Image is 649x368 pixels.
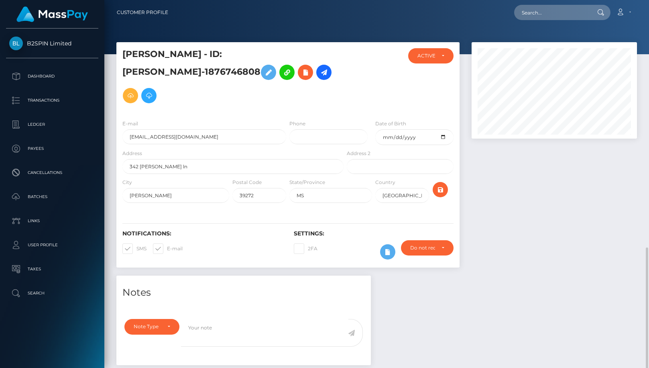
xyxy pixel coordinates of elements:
p: Cancellations [9,167,95,179]
button: Do not require [401,240,453,256]
img: B2SPIN Limited [9,37,23,50]
h5: [PERSON_NAME] - ID: [PERSON_NAME]-1876746808 [122,48,339,107]
p: Links [9,215,95,227]
label: Country [375,179,395,186]
label: State/Province [289,179,325,186]
span: B2SPIN Limited [6,40,98,47]
label: City [122,179,132,186]
button: ACTIVE [408,48,453,63]
p: Taxes [9,263,95,275]
label: SMS [122,243,146,254]
div: Do not require [410,245,435,251]
h4: Notes [122,286,365,300]
a: Taxes [6,259,98,279]
label: E-mail [153,243,183,254]
p: Transactions [9,94,95,106]
a: Payees [6,139,98,159]
label: E-mail [122,120,138,127]
label: 2FA [294,243,317,254]
label: Postal Code [232,179,262,186]
label: Phone [289,120,305,127]
a: User Profile [6,235,98,255]
a: Initiate Payout [316,65,332,80]
p: Ledger [9,119,95,131]
label: Address 2 [347,150,370,157]
a: Dashboard [6,66,98,86]
p: Payees [9,143,95,155]
h6: Notifications: [122,230,282,237]
p: Search [9,287,95,299]
div: ACTIVE [417,53,435,59]
button: Note Type [124,319,179,334]
a: Links [6,211,98,231]
a: Search [6,283,98,303]
p: User Profile [9,239,95,251]
label: Date of Birth [375,120,406,127]
img: MassPay Logo [16,6,88,22]
h6: Settings: [294,230,453,237]
a: Transactions [6,90,98,110]
p: Dashboard [9,70,95,82]
a: Batches [6,187,98,207]
a: Ledger [6,114,98,135]
a: Customer Profile [117,4,168,21]
p: Batches [9,191,95,203]
div: Note Type [134,323,161,330]
label: Address [122,150,142,157]
input: Search... [514,5,590,20]
a: Cancellations [6,163,98,183]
